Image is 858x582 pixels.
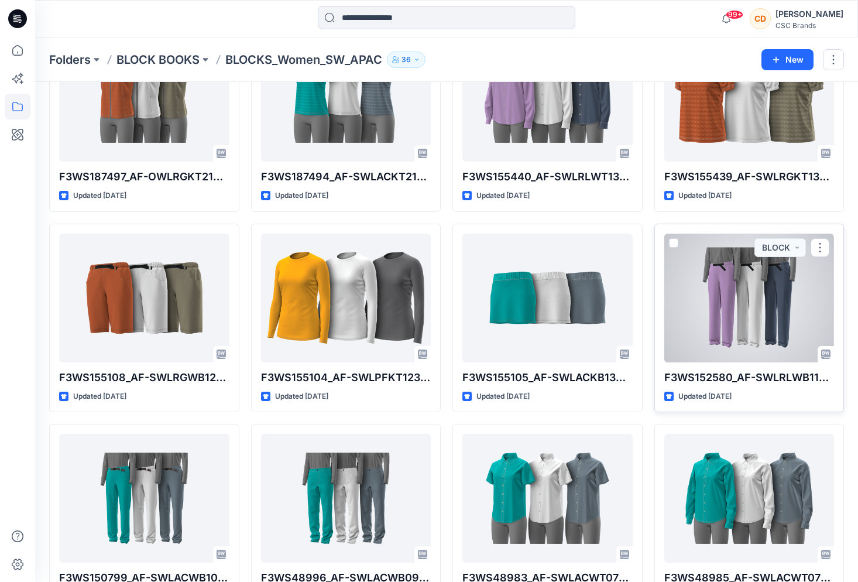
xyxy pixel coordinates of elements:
[462,169,633,185] p: F3WS155440_AF-SWLRLWT137_F13_PAREL_VFA
[261,369,431,386] p: F3WS155104_AF-SWLPFKT123_F13_PAPERF_VFA
[462,33,633,162] a: F3WS155440_AF-SWLRLWT137_F13_PAREL_VFA
[462,434,633,563] a: F3WS48983_AF-SWLACWT077_F13_PAACT_VFA
[261,33,431,162] a: F3WS187494_AF-SWLACKT213_F13_PAACT_VFA
[116,52,200,68] a: BLOCK BOOKS
[49,52,91,68] a: Folders
[750,8,771,29] div: CD
[401,53,411,66] p: 36
[664,33,835,162] a: F3WS155439_AF-SWLRGKT132_F13_PAREG_VFA
[73,190,126,202] p: Updated [DATE]
[678,190,732,202] p: Updated [DATE]
[664,169,835,185] p: F3WS155439_AF-SWLRGKT132_F13_PAREG_VFA
[476,190,530,202] p: Updated [DATE]
[275,190,328,202] p: Updated [DATE]
[664,234,835,362] a: F3WS152580_AF-SWLRLWB118_F13_PAREL_VFA
[225,52,382,68] p: BLOCKS_Women_SW_APAC
[678,391,732,403] p: Updated [DATE]
[462,234,633,362] a: F3WS155105_AF-SWLACKB134_F13_PAACT_VFA
[664,434,835,563] a: F3WS48985_AF-SWLACWT079_F13_PAACT_VFA
[476,391,530,403] p: Updated [DATE]
[387,52,425,68] button: 36
[664,369,835,386] p: F3WS152580_AF-SWLRLWB118_F13_PAREL_VFA
[261,234,431,362] a: F3WS155104_AF-SWLPFKT123_F13_PAPERF_VFA
[261,169,431,185] p: F3WS187494_AF-SWLACKT213_F13_PAACT_VFA
[261,434,431,563] a: F3WS48996_AF-SWLACWB090_F13_PAACT_VFA
[462,369,633,386] p: F3WS155105_AF-SWLACKB134_F13_PAACT_VFA
[59,434,229,563] a: F3WS150799_AF-SWLACWB108_F13_PAACT_VFA
[775,7,843,21] div: [PERSON_NAME]
[59,33,229,162] a: F3WS187497_AF-OWLRGKT212_F13_PAREG_VFA
[59,369,229,386] p: F3WS155108_AF-SWLRGWB126_F13_PAREG_VFA
[59,169,229,185] p: F3WS187497_AF-OWLRGKT212_F13_PAREG_VFA
[73,391,126,403] p: Updated [DATE]
[761,49,814,70] button: New
[775,21,843,30] div: CSC Brands
[59,234,229,362] a: F3WS155108_AF-SWLRGWB126_F13_PAREG_VFA
[275,391,328,403] p: Updated [DATE]
[726,10,743,19] span: 99+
